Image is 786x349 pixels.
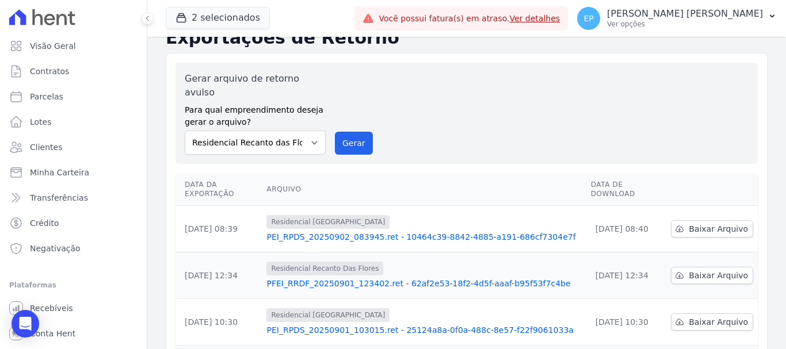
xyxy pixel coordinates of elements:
[30,192,88,204] span: Transferências
[30,328,75,339] span: Conta Hent
[262,173,586,206] th: Arquivo
[671,267,753,284] a: Baixar Arquivo
[185,99,326,128] label: Para qual empreendimento deseja gerar o arquivo?
[671,313,753,331] a: Baixar Arquivo
[5,237,142,260] a: Negativação
[175,299,262,346] td: [DATE] 10:30
[689,223,748,235] span: Baixar Arquivo
[30,243,81,254] span: Negativação
[12,310,39,338] div: Open Intercom Messenger
[266,308,390,322] span: Residencial [GEOGRAPHIC_DATA]
[266,262,383,275] span: Residencial Recanto Das Flores
[166,7,270,29] button: 2 selecionados
[30,217,59,229] span: Crédito
[379,13,560,25] span: Você possui fatura(s) em atraso.
[166,28,768,48] h2: Exportações de Retorno
[266,215,390,229] span: Residencial [GEOGRAPHIC_DATA]
[689,270,748,281] span: Baixar Arquivo
[175,252,262,299] td: [DATE] 12:34
[266,278,581,289] a: PFEI_RRDF_20250901_123402.ret - 62af2e53-18f2-4d5f-aaaf-b95f53f7c4be
[568,2,786,34] button: EP [PERSON_NAME] [PERSON_NAME] Ver opções
[607,20,763,29] p: Ver opções
[185,72,326,99] label: Gerar arquivo de retorno avulso
[335,132,373,155] button: Gerar
[586,206,667,252] td: [DATE] 08:40
[30,167,89,178] span: Minha Carteira
[586,173,667,206] th: Data de Download
[175,206,262,252] td: [DATE] 08:39
[586,252,667,299] td: [DATE] 12:34
[30,66,69,77] span: Contratos
[5,136,142,159] a: Clientes
[5,161,142,184] a: Minha Carteira
[30,40,76,52] span: Visão Geral
[583,14,593,22] span: EP
[510,14,560,23] a: Ver detalhes
[266,231,581,243] a: PEI_RPDS_20250902_083945.ret - 10464c39-8842-4885-a191-686cf7304e7f
[5,297,142,320] a: Recebíveis
[266,324,581,336] a: PEI_RPDS_20250901_103015.ret - 25124a8a-0f0a-488c-8e57-f22f9061033a
[5,110,142,133] a: Lotes
[5,34,142,57] a: Visão Geral
[30,141,62,153] span: Clientes
[671,220,753,237] a: Baixar Arquivo
[9,278,138,292] div: Plataformas
[5,85,142,108] a: Parcelas
[5,322,142,345] a: Conta Hent
[607,8,763,20] p: [PERSON_NAME] [PERSON_NAME]
[30,116,52,128] span: Lotes
[5,60,142,83] a: Contratos
[30,302,73,314] span: Recebíveis
[5,212,142,235] a: Crédito
[689,316,748,328] span: Baixar Arquivo
[30,91,63,102] span: Parcelas
[586,299,667,346] td: [DATE] 10:30
[5,186,142,209] a: Transferências
[175,173,262,206] th: Data da Exportação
